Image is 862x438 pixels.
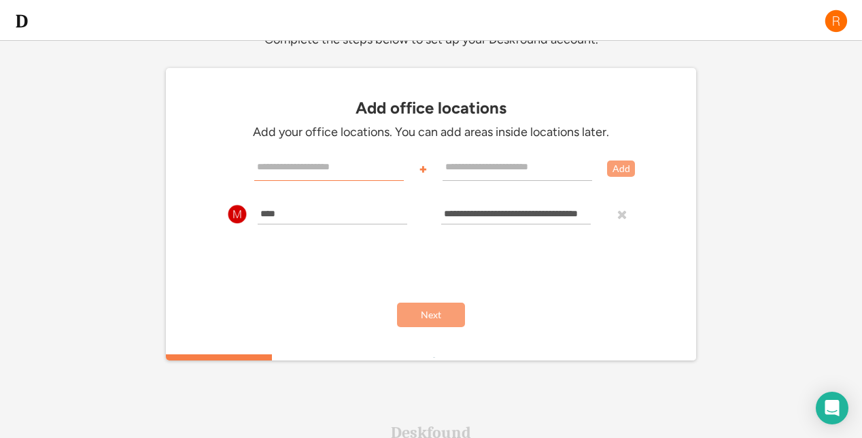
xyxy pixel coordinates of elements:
div: Add office locations [173,99,689,118]
div: Open Intercom Messenger [816,392,848,424]
button: Next [397,303,465,327]
div: Add your office locations. You can add areas inside locations later. [227,124,635,140]
div: 20% [169,354,699,360]
button: Add [607,161,635,177]
img: R.png [824,9,848,33]
div: + [419,162,428,175]
img: d-whitebg.png [14,13,30,29]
